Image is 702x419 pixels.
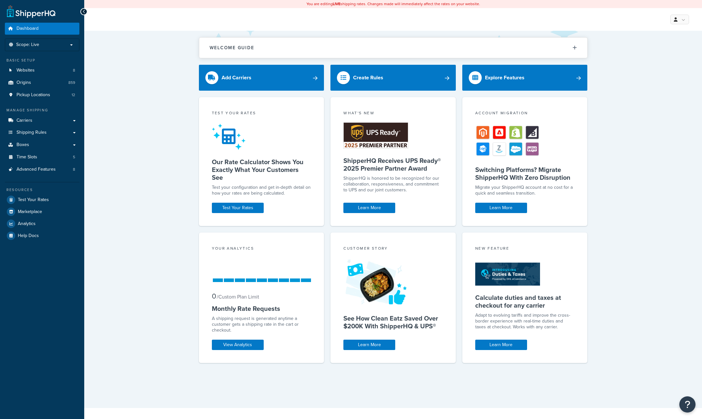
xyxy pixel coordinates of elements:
span: Websites [17,68,35,73]
a: Help Docs [5,230,79,242]
li: Time Slots [5,151,79,163]
a: Learn More [343,340,395,350]
li: Websites [5,64,79,76]
span: Origins [17,80,31,85]
a: Advanced Features8 [5,164,79,176]
h5: Monthly Rate Requests [212,305,311,312]
a: Learn More [475,203,527,213]
div: What's New [343,110,443,118]
span: Advanced Features [17,167,56,172]
a: Learn More [475,340,527,350]
b: LIVE [333,1,340,7]
a: Boxes [5,139,79,151]
a: Time Slots5 [5,151,79,163]
a: Pickup Locations12 [5,89,79,101]
div: Migrate your ShipperHQ account at no cost for a quick and seamless transition. [475,185,575,196]
a: View Analytics [212,340,264,350]
span: 0 [212,291,216,301]
h5: Our Rate Calculator Shows You Exactly What Your Customers See [212,158,311,181]
a: Test Your Rates [5,194,79,206]
p: Adapt to evolving tariffs and improve the cross-border experience with real-time duties and taxes... [475,312,575,330]
div: Test your configuration and get in-depth detail on how your rates are being calculated. [212,185,311,196]
a: Dashboard [5,23,79,35]
span: Help Docs [18,233,39,239]
a: Analytics [5,218,79,230]
span: Carriers [17,118,32,123]
span: Time Slots [17,154,37,160]
span: Dashboard [17,26,39,31]
a: Explore Features [462,65,588,91]
span: 5 [73,154,75,160]
h5: ShipperHQ Receives UPS Ready® 2025 Premier Partner Award [343,157,443,172]
div: Create Rules [353,73,383,82]
h5: See How Clean Eatz Saved Over $200K With ShipperHQ & UPS® [343,314,443,330]
span: 859 [68,80,75,85]
span: Pickup Locations [17,92,50,98]
div: Test your rates [212,110,311,118]
span: Boxes [17,142,29,148]
span: Scope: Live [16,42,39,48]
div: A shipping request is generated anytime a customer gets a shipping rate in the cart or checkout. [212,316,311,333]
div: Basic Setup [5,58,79,63]
div: Add Carriers [222,73,251,82]
h5: Switching Platforms? Migrate ShipperHQ With Zero Disruption [475,166,575,181]
div: Explore Features [485,73,524,82]
div: Account Migration [475,110,575,118]
li: Pickup Locations [5,89,79,101]
span: Marketplace [18,209,42,215]
a: Carriers [5,115,79,127]
span: 12 [72,92,75,98]
span: 8 [73,167,75,172]
button: Welcome Guide [199,38,587,58]
li: Advanced Features [5,164,79,176]
div: Manage Shipping [5,108,79,113]
div: Customer Story [343,245,443,253]
h5: Calculate duties and taxes at checkout for any carrier [475,294,575,309]
div: Your Analytics [212,245,311,253]
h2: Welcome Guide [210,45,254,50]
button: Open Resource Center [679,396,696,413]
span: Test Your Rates [18,197,49,203]
a: Websites8 [5,64,79,76]
li: Origins [5,77,79,89]
div: New Feature [475,245,575,253]
a: Origins859 [5,77,79,89]
div: Resources [5,187,79,193]
a: Create Rules [330,65,456,91]
a: Shipping Rules [5,127,79,139]
a: Test Your Rates [212,203,264,213]
span: 8 [73,68,75,73]
a: Learn More [343,203,395,213]
a: Marketplace [5,206,79,218]
a: Add Carriers [199,65,324,91]
p: ShipperHQ is honored to be recognized for our collaboration, responsiveness, and commitment to UP... [343,176,443,193]
span: Analytics [18,221,36,227]
span: Shipping Rules [17,130,47,135]
small: / Custom Plan Limit [217,293,259,300]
